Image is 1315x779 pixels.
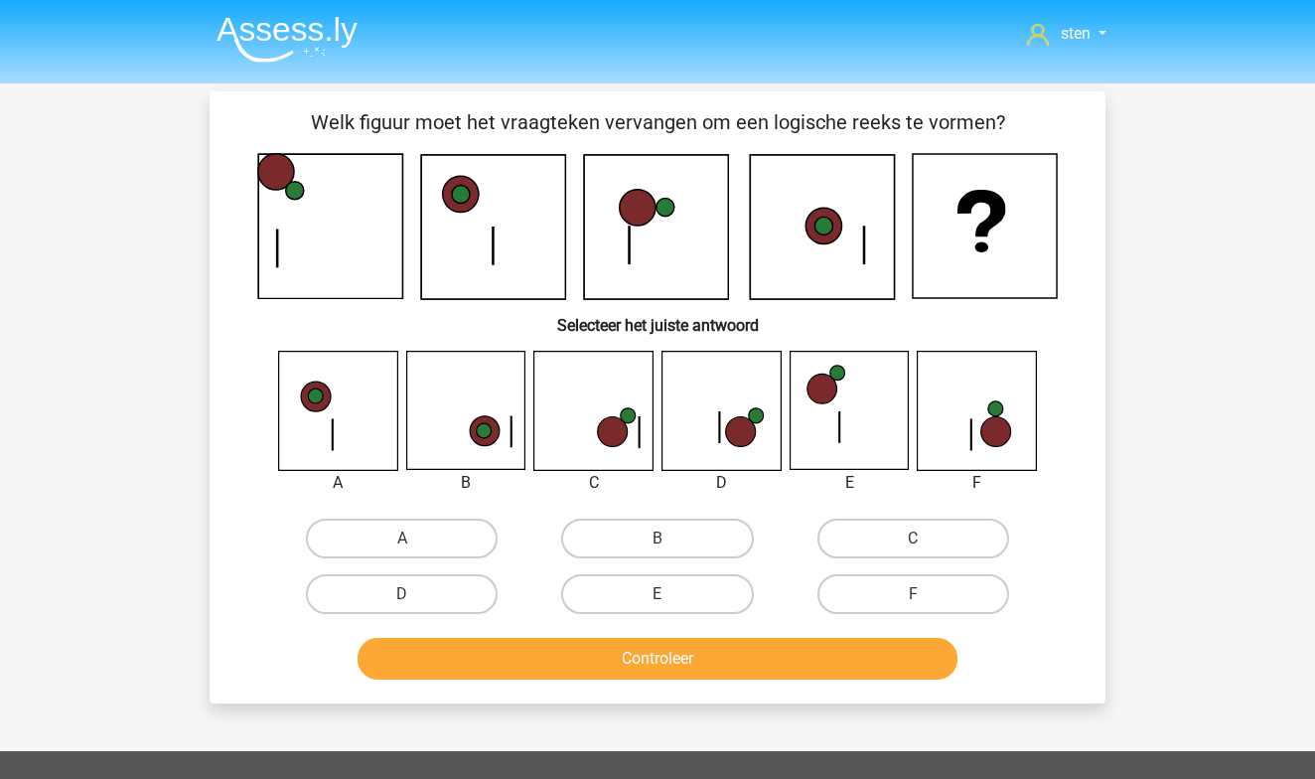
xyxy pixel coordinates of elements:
label: F [817,574,1009,614]
div: F [902,471,1052,495]
div: B [391,471,541,495]
span: sten [1061,24,1091,43]
img: Assessly [217,16,358,63]
label: E [561,574,753,614]
div: E [775,471,925,495]
label: D [306,574,498,614]
div: D [647,471,797,495]
div: A [263,471,413,495]
label: C [817,519,1009,558]
div: C [518,471,668,495]
p: Welk figuur moet het vraagteken vervangen om een logische reeks te vormen? [241,107,1074,137]
label: B [561,519,753,558]
button: Controleer [358,638,958,680]
a: sten [1019,22,1114,46]
h6: Selecteer het juiste antwoord [241,300,1074,335]
label: A [306,519,498,558]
